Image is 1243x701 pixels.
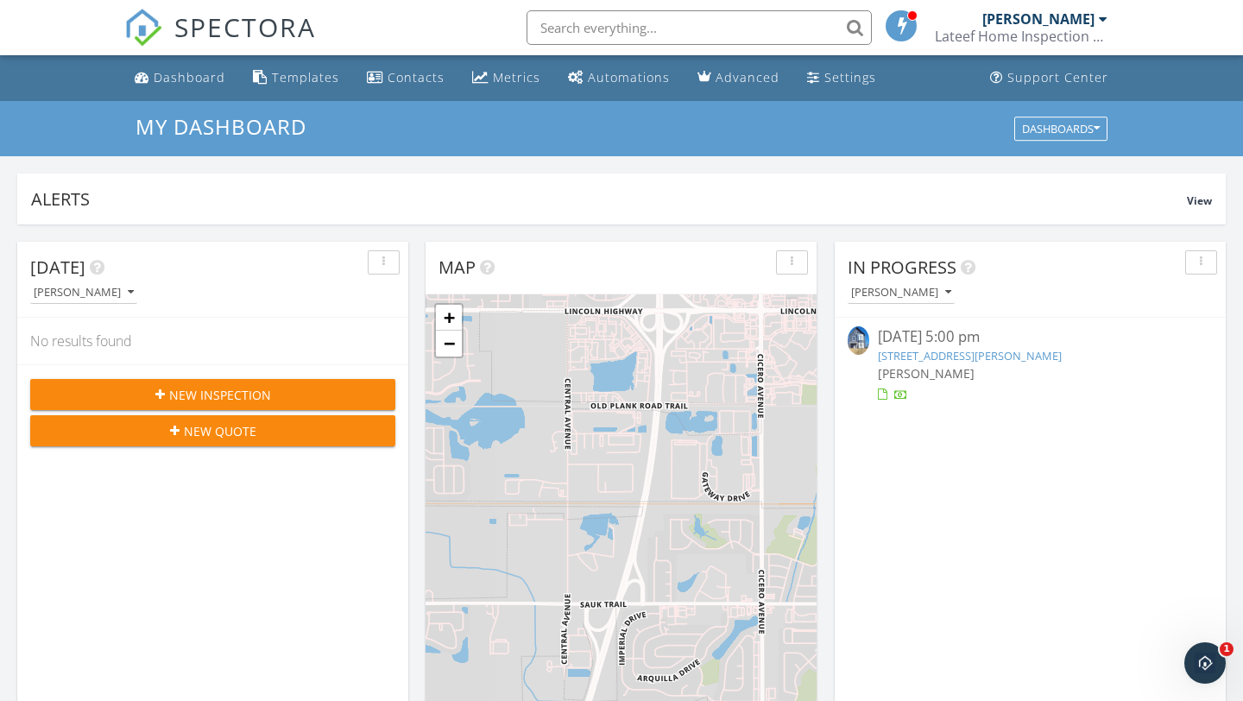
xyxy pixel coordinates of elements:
img: The Best Home Inspection Software - Spectora [124,9,162,47]
div: [DATE] 5:00 pm [878,326,1183,348]
button: [PERSON_NAME] [848,281,955,305]
a: Metrics [465,62,547,94]
div: Dashboard [154,69,225,85]
button: [PERSON_NAME] [30,281,137,305]
div: Contacts [388,69,445,85]
div: Automations [588,69,670,85]
span: My Dashboard [136,112,306,141]
button: Dashboards [1014,117,1107,141]
a: SPECTORA [124,23,316,60]
span: New Inspection [169,386,271,404]
a: Templates [246,62,346,94]
span: New Quote [184,422,256,440]
div: Settings [824,69,876,85]
input: Search everything... [527,10,872,45]
span: [DATE] [30,256,85,279]
div: Templates [272,69,339,85]
a: Support Center [983,62,1115,94]
button: New Inspection [30,379,395,410]
span: [PERSON_NAME] [878,365,975,382]
a: Zoom out [436,331,462,357]
div: Dashboards [1022,123,1100,135]
div: Lateef Home Inspection Services [935,28,1107,45]
a: [STREET_ADDRESS][PERSON_NAME] [878,348,1062,363]
a: Zoom in [436,305,462,331]
span: In Progress [848,256,956,279]
div: Advanced [716,69,779,85]
a: Contacts [360,62,451,94]
a: [DATE] 5:00 pm [STREET_ADDRESS][PERSON_NAME] [PERSON_NAME] [848,326,1213,403]
a: Dashboard [128,62,232,94]
span: 1 [1220,642,1234,656]
a: Automations (Basic) [561,62,677,94]
div: Alerts [31,187,1187,211]
a: Advanced [691,62,786,94]
div: Metrics [493,69,540,85]
a: Settings [800,62,883,94]
span: Map [439,256,476,279]
div: No results found [17,318,408,364]
span: View [1187,193,1212,208]
button: New Quote [30,415,395,446]
div: [PERSON_NAME] [982,10,1095,28]
div: Support Center [1007,69,1108,85]
div: [PERSON_NAME] [34,287,134,299]
div: [PERSON_NAME] [851,287,951,299]
iframe: Intercom live chat [1184,642,1226,684]
img: 9572121%2Fcover_photos%2Fc5ViWvKZv8lUNicXtzYa%2Fsmall.jpg [848,326,869,355]
span: SPECTORA [174,9,316,45]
